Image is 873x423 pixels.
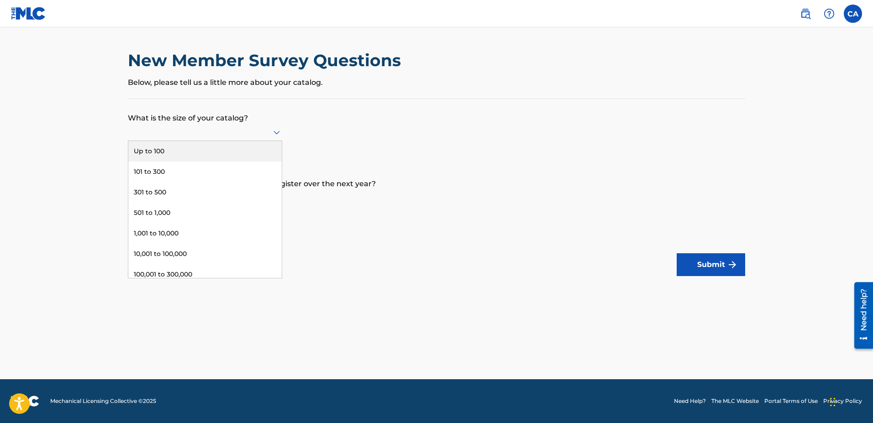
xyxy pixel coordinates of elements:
p: What is the size of your catalog? [128,99,745,124]
div: 101 to 300 [128,162,282,182]
div: 1,001 to 10,000 [128,223,282,244]
a: Need Help? [674,397,706,405]
img: search [800,8,811,19]
iframe: Resource Center [847,277,873,353]
p: Below, please tell us a little more about your catalog. [128,77,745,88]
a: Public Search [796,5,815,23]
img: logo [11,396,39,407]
img: help [824,8,835,19]
button: Submit [677,253,745,276]
div: Up to 100 [128,141,282,162]
div: User Menu [844,5,862,23]
iframe: Chat Widget [827,379,873,423]
a: Portal Terms of Use [764,397,818,405]
div: Drag [830,388,836,416]
span: Mechanical Licensing Collective © 2025 [50,397,156,405]
div: 301 to 500 [128,182,282,203]
a: The MLC Website [711,397,759,405]
p: How many works are you expecting to register over the next year? [128,165,745,189]
div: 501 to 1,000 [128,203,282,223]
div: 10,001 to 100,000 [128,244,282,264]
a: Privacy Policy [823,397,862,405]
h2: New Member Survey Questions [128,50,405,71]
img: MLC Logo [11,7,46,20]
img: f7272a7cc735f4ea7f67.svg [727,259,738,270]
div: Help [820,5,838,23]
div: 100,001 to 300,000 [128,264,282,285]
